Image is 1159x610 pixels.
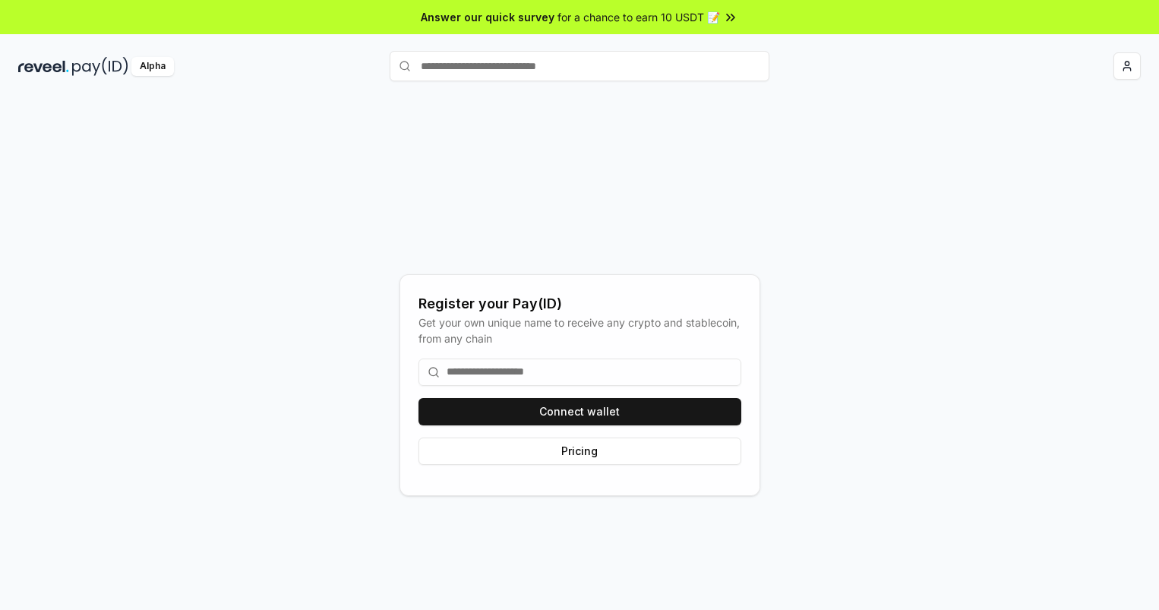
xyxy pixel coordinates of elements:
img: reveel_dark [18,57,69,76]
button: Connect wallet [418,398,741,425]
img: pay_id [72,57,128,76]
div: Alpha [131,57,174,76]
div: Register your Pay(ID) [418,293,741,314]
span: Answer our quick survey [421,9,554,25]
div: Get your own unique name to receive any crypto and stablecoin, from any chain [418,314,741,346]
button: Pricing [418,438,741,465]
span: for a chance to earn 10 USDT 📝 [557,9,720,25]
